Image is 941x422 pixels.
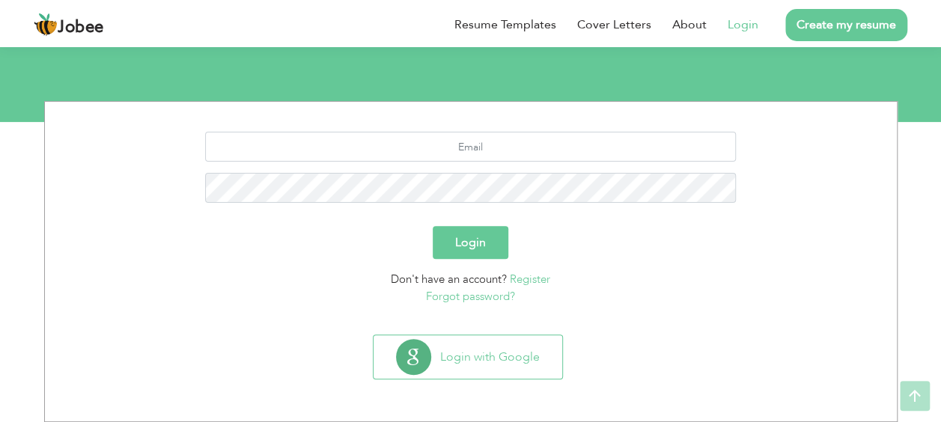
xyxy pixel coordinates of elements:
a: Login [728,16,758,34]
a: Resume Templates [454,16,556,34]
span: Don't have an account? [391,272,507,287]
a: Jobee [34,13,104,37]
a: Forgot password? [426,289,515,304]
img: jobee.io [34,13,58,37]
a: Cover Letters [577,16,651,34]
a: About [672,16,707,34]
a: Create my resume [785,9,907,41]
input: Email [205,132,736,162]
span: Jobee [58,19,104,36]
button: Login with Google [374,335,562,379]
a: Register [510,272,550,287]
button: Login [433,226,508,259]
